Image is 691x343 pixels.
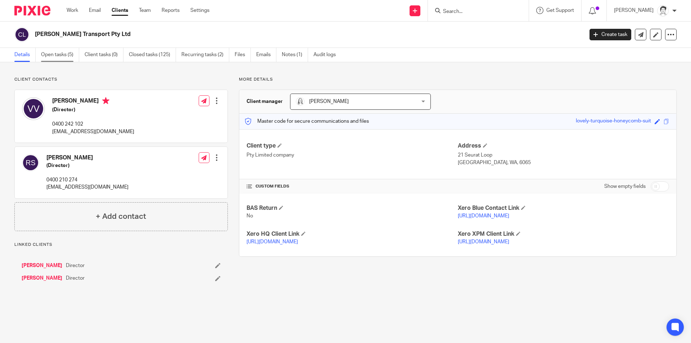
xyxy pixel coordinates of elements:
[190,7,209,14] a: Settings
[14,48,36,62] a: Details
[41,48,79,62] a: Open tasks (5)
[66,262,85,269] span: Director
[247,204,458,212] h4: BAS Return
[239,77,677,82] p: More details
[22,97,45,120] img: svg%3E
[102,97,109,104] i: Primary
[52,128,134,135] p: [EMAIL_ADDRESS][DOMAIN_NAME]
[442,9,507,15] input: Search
[89,7,101,14] a: Email
[14,27,30,42] img: svg%3E
[96,211,146,222] h4: + Add contact
[14,6,50,15] img: Pixie
[458,239,509,244] a: [URL][DOMAIN_NAME]
[14,77,228,82] p: Client contacts
[590,29,631,40] a: Create task
[52,106,134,113] h5: (Director)
[52,121,134,128] p: 0400 242 102
[22,262,62,269] a: [PERSON_NAME]
[458,152,669,159] p: 21 Seurat Loop
[66,275,85,282] span: Director
[112,7,128,14] a: Clients
[139,7,151,14] a: Team
[657,5,669,17] img: Julie%20Wainwright.jpg
[256,48,276,62] a: Emails
[247,142,458,150] h4: Client type
[247,152,458,159] p: Pty Limited company
[604,183,646,190] label: Show empty fields
[309,99,349,104] span: [PERSON_NAME]
[296,97,304,106] img: Eleanor%20Shakeshaft.jpg
[46,154,128,162] h4: [PERSON_NAME]
[458,204,669,212] h4: Xero Blue Contact Link
[235,48,251,62] a: Files
[576,117,651,126] div: lovely-turquoise-honeycomb-suit
[46,162,128,169] h5: (Director)
[458,142,669,150] h4: Address
[247,98,283,105] h3: Client manager
[247,213,253,218] span: No
[52,97,134,106] h4: [PERSON_NAME]
[614,7,654,14] p: [PERSON_NAME]
[162,7,180,14] a: Reports
[245,118,369,125] p: Master code for secure communications and files
[35,31,470,38] h2: [PERSON_NAME] Transport Pty Ltd
[67,7,78,14] a: Work
[129,48,176,62] a: Closed tasks (125)
[458,159,669,166] p: [GEOGRAPHIC_DATA], WA, 6065
[46,176,128,184] p: 0400 210 274
[247,239,298,244] a: [URL][DOMAIN_NAME]
[46,184,128,191] p: [EMAIL_ADDRESS][DOMAIN_NAME]
[282,48,308,62] a: Notes (1)
[181,48,229,62] a: Recurring tasks (2)
[458,213,509,218] a: [URL][DOMAIN_NAME]
[14,242,228,248] p: Linked clients
[313,48,341,62] a: Audit logs
[22,154,39,171] img: svg%3E
[546,8,574,13] span: Get Support
[247,184,458,189] h4: CUSTOM FIELDS
[247,230,458,238] h4: Xero HQ Client Link
[458,230,669,238] h4: Xero XPM Client Link
[85,48,123,62] a: Client tasks (0)
[22,275,62,282] a: [PERSON_NAME]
